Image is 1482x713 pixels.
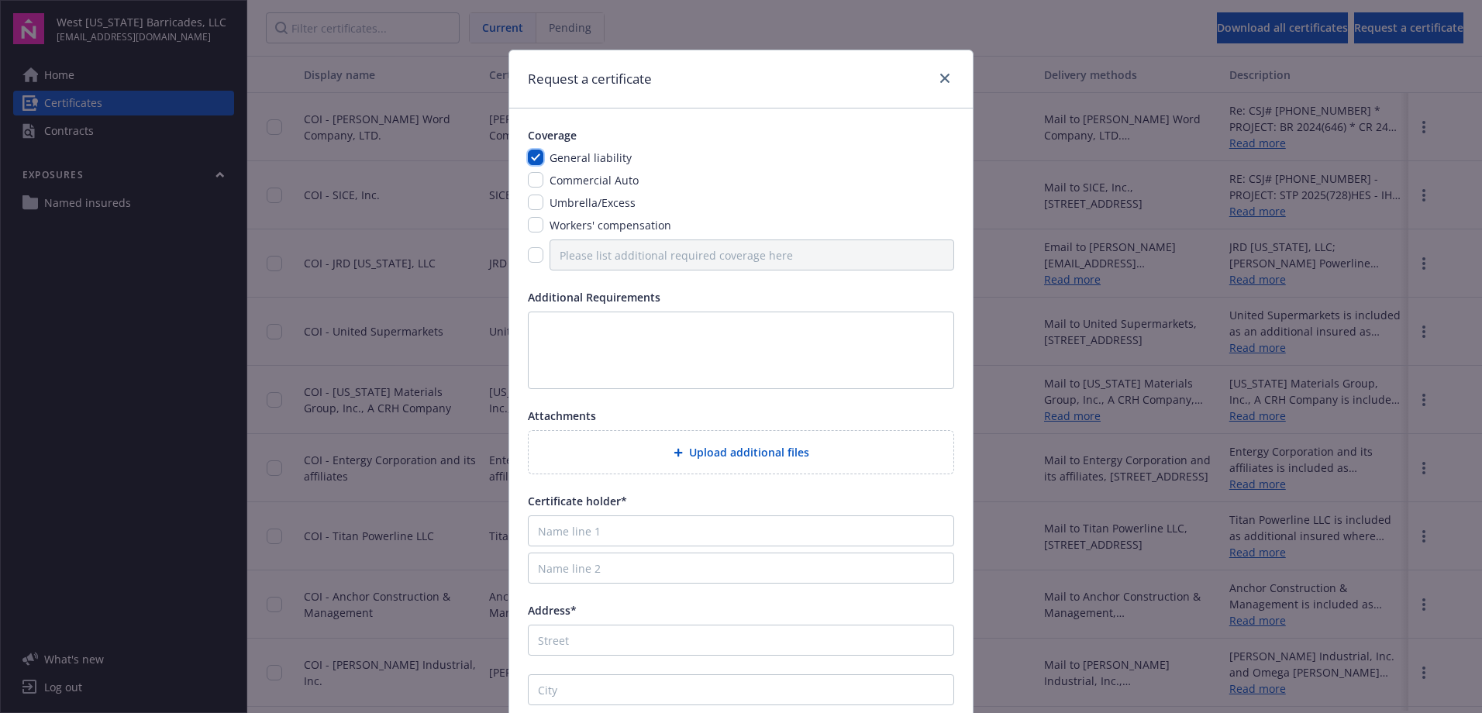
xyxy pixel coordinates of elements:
input: City [528,674,954,705]
input: Please list additional required coverage here [550,239,954,270]
input: Street [528,625,954,656]
span: Commercial Auto [550,173,639,188]
div: Upload additional files [528,430,954,474]
span: Workers' compensation [550,218,671,232]
h1: Request a certificate [528,69,652,89]
span: Coverage [528,128,577,143]
a: close [936,69,954,88]
input: Name line 2 [528,553,954,584]
span: Attachments [528,408,596,423]
span: Additional Requirements [528,290,660,305]
span: Umbrella/Excess [550,195,636,210]
span: Certificate holder* [528,494,627,508]
input: Name line 1 [528,515,954,546]
span: General liability [550,150,632,165]
span: Upload additional files [689,444,809,460]
span: Address* [528,603,577,618]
